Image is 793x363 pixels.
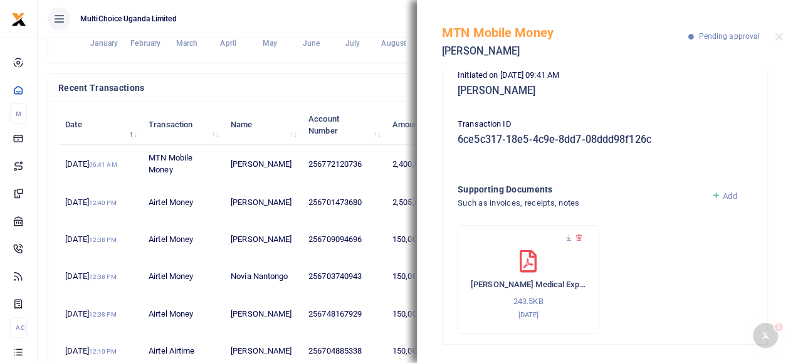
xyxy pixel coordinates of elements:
td: 2,505,600 [386,184,448,221]
td: 150,000 [386,295,448,332]
td: [DATE] [58,258,142,295]
li: Ac [10,317,27,338]
tspan: April [220,39,236,48]
td: [PERSON_NAME] [224,221,302,258]
td: 256748167929 [302,295,386,332]
td: 256701473680 [302,184,386,221]
img: logo-small [11,12,26,27]
button: Close [775,33,783,41]
td: 256772120736 [302,145,386,184]
a: logo-small logo-large logo-large [11,14,26,23]
li: M [10,103,27,124]
td: [PERSON_NAME] [224,145,302,184]
td: 150,000 [386,258,448,295]
h5: 6ce5c317-18e5-4c9e-8dd7-08ddd98f126c [458,134,752,146]
h5: [PERSON_NAME] [458,85,752,97]
tspan: January [90,39,118,48]
td: 256709094696 [302,221,386,258]
td: [PERSON_NAME] [224,184,302,221]
tspan: August [381,39,406,48]
th: Date: activate to sort column descending [58,105,142,144]
small: 12:10 PM [89,348,117,355]
p: Transaction ID [458,118,752,131]
span: Pending approval [698,32,760,41]
td: [DATE] [58,184,142,221]
h4: Recent Transactions [58,81,475,95]
tspan: February [130,39,160,48]
td: 256703740943 [302,258,386,295]
td: 2,400,000 [386,145,448,184]
td: Airtel Money [142,258,224,295]
p: Initiated on [DATE] 09:41 AM [458,69,752,82]
small: [DATE] [518,310,538,319]
iframe: Intercom live chat [750,320,780,350]
td: [DATE] [58,295,142,332]
td: [DATE] [58,145,142,184]
th: Name: activate to sort column ascending [224,105,302,144]
span: MultiChoice Uganda Limited [75,13,182,24]
h4: Supporting Documents [458,182,701,196]
div: Henry Muwanga Medical Expense Refund [458,225,599,334]
h5: [PERSON_NAME] [442,45,688,58]
th: Amount: activate to sort column ascending [386,105,448,144]
th: Transaction: activate to sort column ascending [142,105,224,144]
td: Airtel Money [142,221,224,258]
tspan: March [176,39,198,48]
a: Add [712,191,737,201]
span: Add [723,191,737,201]
p: 243.5KB [471,295,586,308]
td: MTN Mobile Money [142,145,224,184]
tspan: May [262,39,276,48]
td: Airtel Money [142,184,224,221]
small: 06:41 AM [89,161,117,168]
th: Account Number: activate to sort column ascending [302,105,386,144]
small: 12:38 PM [89,273,117,280]
small: 12:38 PM [89,236,117,243]
small: 12:38 PM [89,311,117,318]
tspan: July [345,39,359,48]
span: 1 [776,320,786,330]
h6: [PERSON_NAME] Medical Expense Refund [471,280,586,290]
h5: MTN Mobile Money [442,25,688,40]
td: Airtel Money [142,295,224,332]
tspan: June [302,39,320,48]
small: 12:40 PM [89,199,117,206]
td: 150,000 [386,221,448,258]
td: [PERSON_NAME] [224,295,302,332]
td: [DATE] [58,221,142,258]
h4: Such as invoices, receipts, notes [458,196,701,210]
td: Novia Nantongo [224,258,302,295]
